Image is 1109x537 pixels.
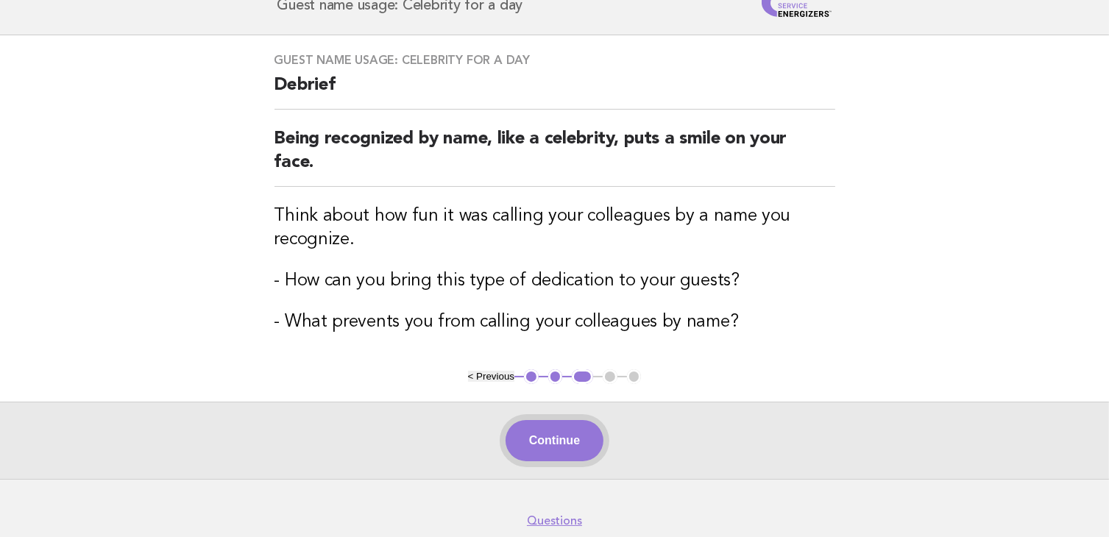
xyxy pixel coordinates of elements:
h3: Think about how fun it was calling your colleagues by a name you recognize. [274,205,835,252]
button: 3 [572,369,593,384]
h2: Being recognized by name, like a celebrity, puts a smile on your face. [274,127,835,187]
h3: - How can you bring this type of dedication to your guests? [274,269,835,293]
button: 2 [548,369,563,384]
button: < Previous [468,371,514,382]
button: 1 [524,369,539,384]
a: Questions [527,513,582,528]
h2: Debrief [274,74,835,110]
h3: Guest name usage: Celebrity for a day [274,53,835,68]
button: Continue [506,420,603,461]
h3: - What prevents you from calling your colleagues by name? [274,310,835,334]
